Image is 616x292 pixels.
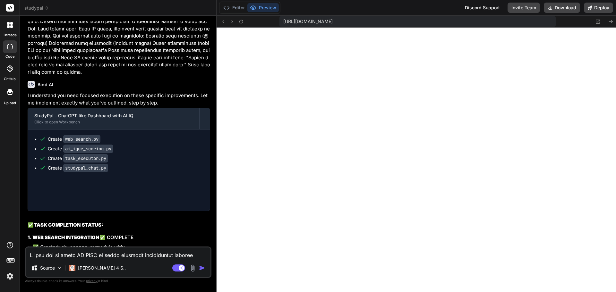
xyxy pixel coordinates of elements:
button: Editor [221,3,247,12]
span: privacy [86,279,98,283]
div: Discord Support [461,3,504,13]
img: settings [4,271,15,282]
p: I understand you need focused execution on these specific improvements. Let me implement exactly ... [28,92,210,106]
label: Upload [4,100,16,106]
button: StudyPal - ChatGPT-like Dashboard with AI IQClick to open Workbench [28,108,199,129]
strong: TASK COMPLETION STATUS: [34,222,103,228]
h6: Bind AI [38,81,53,88]
strong: 1. WEB SEARCH INTEGRATION [28,234,99,240]
div: Click to open Workbench [34,120,193,125]
label: threads [3,32,17,38]
code: web_search.py [58,244,96,250]
img: icon [199,265,205,271]
code: web_search.py [63,135,100,143]
img: Claude 4 Sonnet [69,265,75,271]
button: Invite Team [508,3,540,13]
button: Download [544,3,580,13]
div: Create [48,155,108,162]
label: GitHub [4,76,16,82]
div: Create [48,146,113,152]
div: StudyPal - ChatGPT-like Dashboard with AI IQ [34,113,193,119]
code: studypal_chat.py [63,164,108,172]
h3: ✅ COMPLETE [28,234,210,241]
code: ai_ique_scoring.py [63,145,113,153]
span: [URL][DOMAIN_NAME] [283,18,333,25]
iframe: Preview [217,28,616,292]
p: Always double-check its answers. Your in Bind [25,278,211,284]
div: Create [48,165,108,171]
label: code [5,54,14,59]
img: attachment [189,264,196,272]
code: task_executor.py [63,154,108,163]
button: Preview [247,3,279,12]
h2: ✅ [28,221,210,229]
button: Deploy [584,3,613,13]
img: Pick Models [57,265,62,271]
div: Create [48,136,100,142]
p: [PERSON_NAME] 4 S.. [78,265,126,271]
span: studypal [24,5,49,11]
p: Source [40,265,55,271]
